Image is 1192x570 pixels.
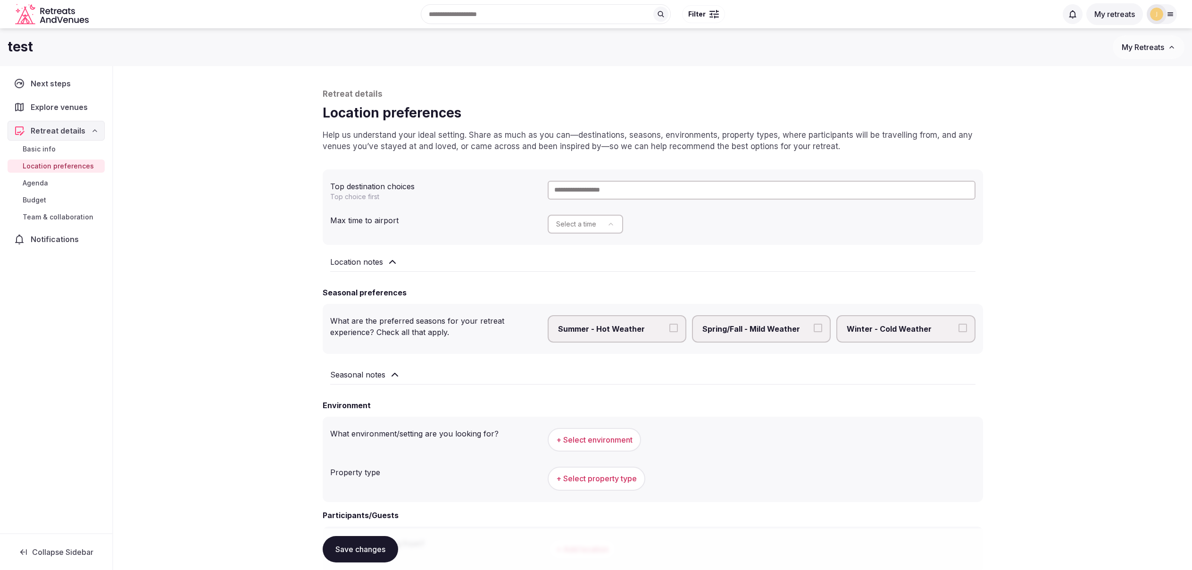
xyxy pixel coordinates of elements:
span: Team & collaboration [23,212,93,222]
span: Retreat details [31,125,85,136]
p: Help us understand your ideal setting. Share as much as you can—destinations, seasons, environmen... [323,130,983,152]
svg: Retreats and Venues company logo [15,4,91,25]
h2: Seasonal preferences [323,287,407,298]
button: My retreats [1086,3,1143,25]
a: Agenda [8,176,105,190]
a: Notifications [8,229,105,249]
h1: Location preferences [323,104,983,122]
button: Winter - Cold Weather [959,324,967,332]
h2: Seasonal notes [330,369,385,380]
span: Budget [23,195,46,205]
h2: Participants/Guests [323,510,399,521]
span: Explore venues [31,101,92,113]
a: Location preferences [8,159,105,173]
a: Budget [8,193,105,207]
button: Collapse Sidebar [8,542,105,562]
button: Select a time [548,215,623,234]
h1: test [8,38,33,56]
p: Retreat details [323,89,983,100]
button: Summer - Hot Weather [669,324,678,332]
button: + Select property type [548,467,645,490]
span: Notifications [31,234,83,245]
span: + Select environment [556,435,633,445]
span: My Retreats [1122,42,1164,52]
span: Spring/Fall - Mild Weather [702,324,811,334]
a: Next steps [8,74,105,93]
span: Winter - Cold Weather [847,324,955,334]
a: Visit the homepage [15,4,91,25]
span: Collapse Sidebar [32,547,93,557]
button: Filter [682,5,725,23]
button: + Select environment [548,428,641,452]
div: Top destination choices [330,177,540,192]
h2: Environment [323,400,371,411]
span: Basic info [23,144,56,154]
a: Team & collaboration [8,210,105,224]
span: Agenda [23,178,48,188]
a: My retreats [1086,9,1143,19]
button: My Retreats [1113,35,1184,59]
p: Top choice first [330,192,451,201]
span: Location preferences [23,161,94,171]
span: + Select property type [556,473,637,484]
button: Save changes [323,536,398,562]
div: Property type [330,463,540,478]
span: Filter [688,9,706,19]
span: Summer - Hot Weather [558,324,667,334]
a: Basic info [8,142,105,156]
div: Max time to airport [330,211,540,226]
div: What environment/setting are you looking for? [330,424,540,439]
span: Next steps [31,78,75,89]
div: What are the preferred seasons for your retreat experience? Check all that apply. [330,311,540,338]
h2: Location notes [330,256,383,268]
button: Spring/Fall - Mild Weather [814,324,822,332]
img: jeffatseg [1150,8,1163,21]
a: Explore venues [8,97,105,117]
